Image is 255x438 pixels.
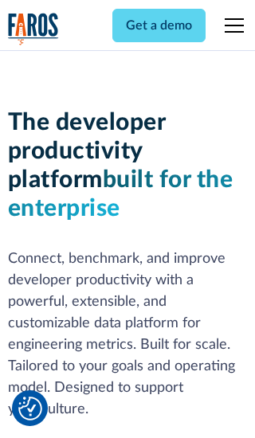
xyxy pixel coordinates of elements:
[112,9,206,42] a: Get a demo
[8,13,59,45] img: Logo of the analytics and reporting company Faros.
[18,397,42,420] img: Revisit consent button
[8,13,59,45] a: home
[8,248,248,420] p: Connect, benchmark, and improve developer productivity with a powerful, extensible, and customiza...
[215,6,247,45] div: menu
[18,397,42,420] button: Cookie Settings
[8,168,233,221] span: built for the enterprise
[8,108,248,223] h1: The developer productivity platform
